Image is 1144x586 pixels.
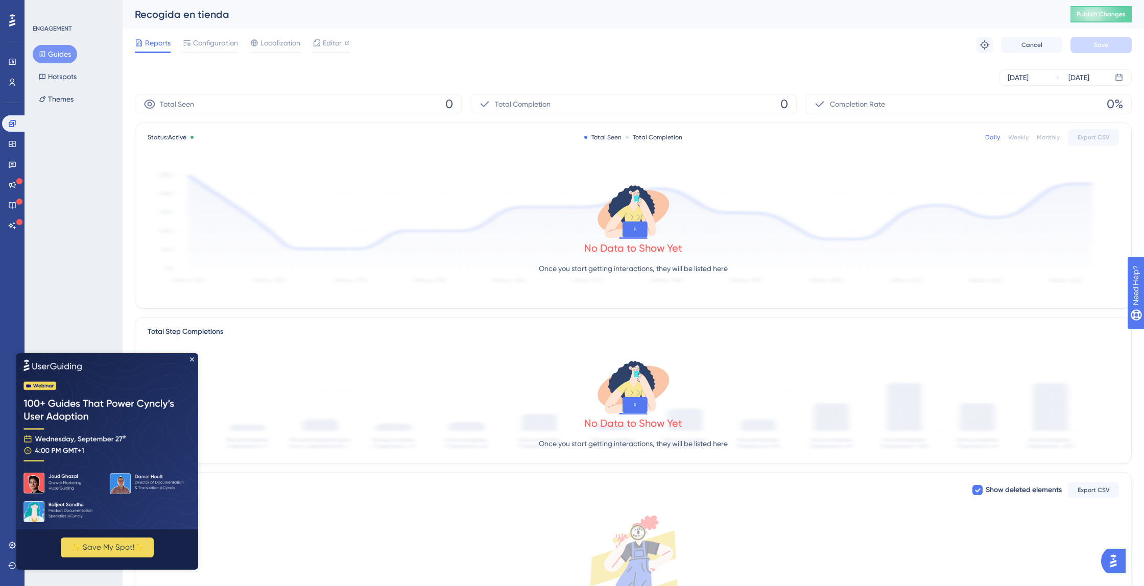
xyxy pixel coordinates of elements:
[539,262,728,275] p: Once you start getting interactions, they will be listed here
[1068,129,1119,145] button: Export CSV
[33,25,71,33] div: ENGAGEMENT
[33,67,83,86] button: Hotspots
[1008,71,1029,84] div: [DATE]
[145,37,171,49] span: Reports
[135,7,1045,21] div: Recogida en tienda
[1068,71,1089,84] div: [DATE]
[584,416,682,430] div: No Data to Show Yet
[1078,486,1110,494] span: Export CSV
[830,98,885,110] span: Completion Rate
[626,133,682,141] div: Total Completion
[985,133,1000,141] div: Daily
[1094,41,1108,49] span: Save
[584,241,682,255] div: No Data to Show Yet
[780,96,788,112] span: 0
[986,484,1062,496] span: Show deleted elements
[33,45,77,63] button: Guides
[24,3,64,15] span: Need Help?
[168,134,186,141] span: Active
[1001,37,1062,53] button: Cancel
[160,98,194,110] span: Total Seen
[323,37,342,49] span: Editor
[148,326,223,338] div: Total Step Completions
[495,98,551,110] span: Total Completion
[539,437,728,450] p: Once you start getting interactions, they will be listed here
[584,133,622,141] div: Total Seen
[1008,133,1029,141] div: Weekly
[1078,133,1110,141] span: Export CSV
[445,96,453,112] span: 0
[1070,37,1132,53] button: Save
[174,4,178,8] div: Close Preview
[1101,546,1132,576] iframe: UserGuiding AI Assistant Launcher
[193,37,238,49] span: Configuration
[1107,96,1123,112] span: 0%
[33,90,80,108] button: Themes
[1037,133,1060,141] div: Monthly
[1068,482,1119,498] button: Export CSV
[1021,41,1042,49] span: Cancel
[260,37,300,49] span: Localization
[148,133,186,141] span: Status:
[1077,10,1126,18] span: Publish Changes
[44,184,137,204] button: ✨ Save My Spot!✨
[1070,6,1132,22] button: Publish Changes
